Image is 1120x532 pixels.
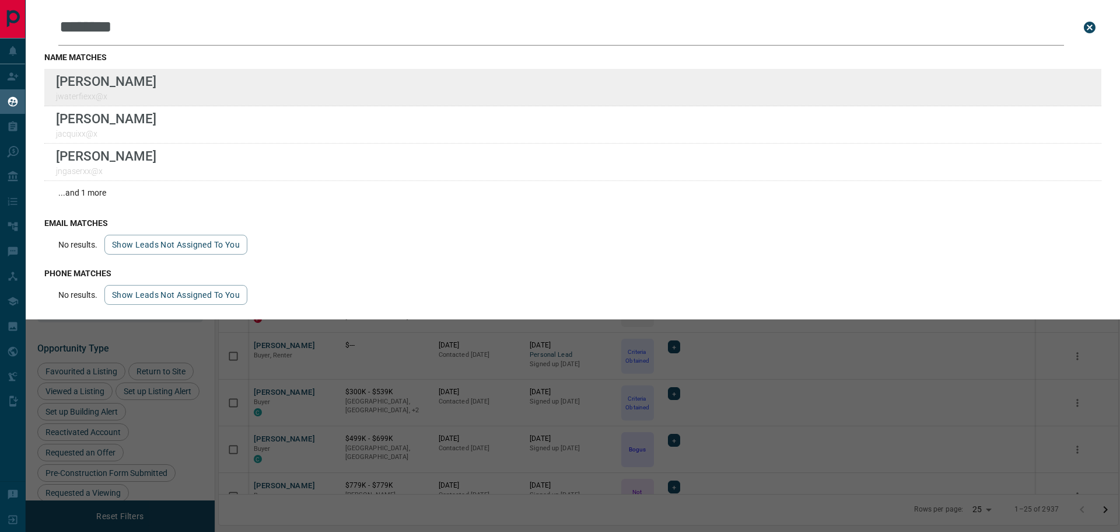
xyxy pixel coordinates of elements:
[56,92,156,101] p: jwaterfiexx@x
[56,74,156,89] p: [PERSON_NAME]
[44,319,1101,328] h3: id matches
[58,290,97,300] p: No results.
[44,181,1101,204] div: ...and 1 more
[44,53,1101,62] h3: name matches
[1078,16,1101,39] button: close search bar
[56,148,156,164] p: [PERSON_NAME]
[44,218,1101,228] h3: email matches
[104,285,247,305] button: show leads not assigned to you
[56,166,156,176] p: jngaserxx@x
[44,269,1101,278] h3: phone matches
[56,111,156,126] p: [PERSON_NAME]
[104,235,247,255] button: show leads not assigned to you
[56,129,156,138] p: jacquixx@x
[58,240,97,249] p: No results.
